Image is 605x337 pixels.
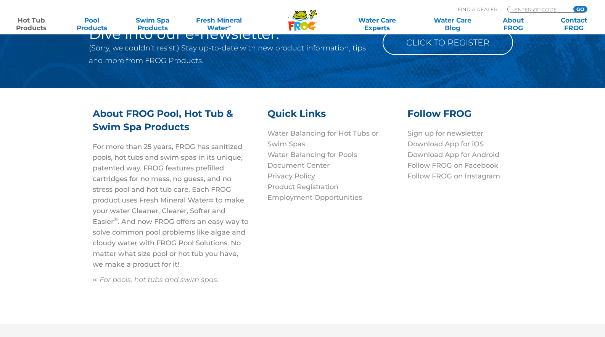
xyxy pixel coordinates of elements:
[93,141,248,270] p: For more than 25 years, FROG has sanitized pools, hot tubs and swim spas in its unique, patented ...
[407,129,483,138] a: Sign up for newsletter
[114,216,118,222] sup: ®
[429,16,476,32] a: Water CareBlog
[267,129,378,148] a: Water Balancing for Hot Tubs or Swim Spas
[407,107,503,128] h3: Follow FROG
[68,16,116,32] a: PoolProducts
[89,42,371,67] p: (Sorry, we couldn’t resist.) Stay up-to-date with new product information, tips and more from FRO...
[8,16,55,32] a: Hot TubProducts
[407,172,500,180] a: Follow FROG on Instagram
[513,6,565,13] input: Zip Code Form
[339,16,415,32] a: Water CareExperts
[407,151,499,159] a: Download App for Android
[407,161,498,170] a: Follow FROG on Facebook
[267,161,330,170] a: Document Center
[489,16,537,32] a: AboutFROG
[93,275,219,284] em: ∞ For pools, hot tubs and swim spas.
[93,107,248,141] h3: About FROG Pool, Hot Tub & Swim Spa Products
[383,30,513,55] a: Click to Register
[267,151,357,159] a: Water Balancing for Pools
[267,193,362,202] a: Employment Opportunities
[573,6,587,12] input: GO
[407,140,484,148] a: Download App for iOS
[129,16,176,32] a: Swim SpaProducts
[267,172,315,180] a: Privacy Policy
[267,183,338,191] a: Product Registration
[228,23,231,29] sup: ∞
[267,107,398,128] h3: Quick Links
[190,16,249,32] a: Fresh MineralWater∞
[458,6,497,13] p: Find A Dealer
[550,16,597,32] a: ContactFROG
